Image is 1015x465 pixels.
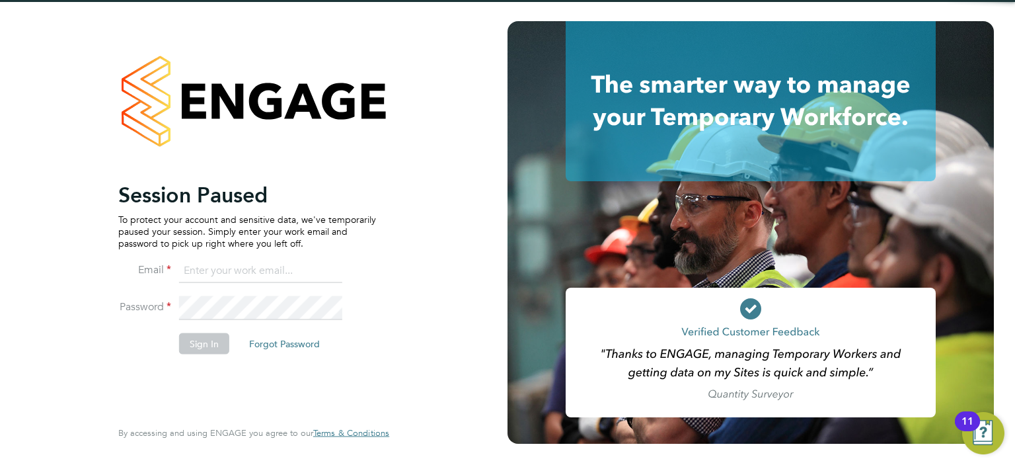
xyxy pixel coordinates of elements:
[962,412,1004,454] button: Open Resource Center, 11 new notifications
[118,427,389,439] span: By accessing and using ENGAGE you agree to our
[118,181,376,208] h2: Session Paused
[118,213,376,249] p: To protect your account and sensitive data, we've temporarily paused your session. Simply enter y...
[179,259,342,283] input: Enter your work email...
[313,427,389,439] span: Terms & Conditions
[179,333,229,354] button: Sign In
[239,333,330,354] button: Forgot Password
[118,300,171,314] label: Password
[118,263,171,276] label: Email
[313,428,389,439] a: Terms & Conditions
[961,421,973,439] div: 11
